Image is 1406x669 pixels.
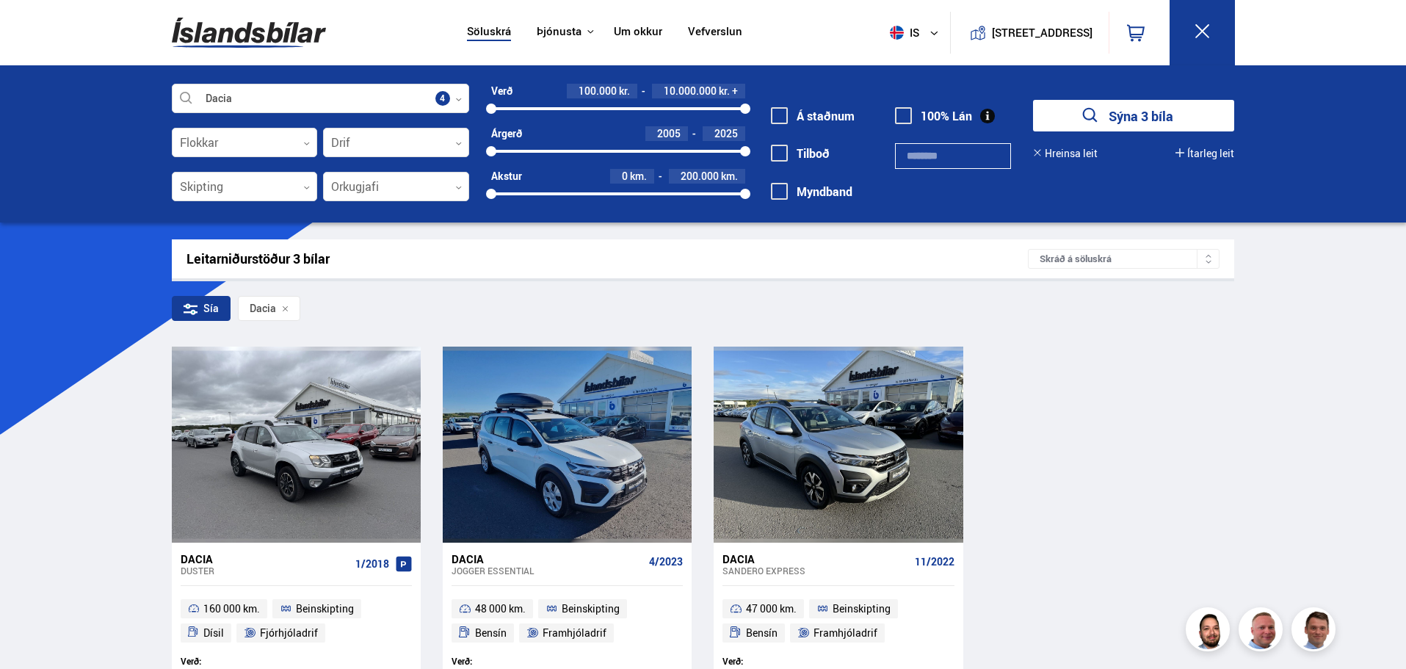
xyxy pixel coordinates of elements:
span: Beinskipting [833,600,891,618]
div: Akstur [491,170,522,182]
img: siFngHWaQ9KaOqBr.png [1241,610,1285,654]
div: Árgerð [491,128,522,140]
button: Sýna 3 bíla [1033,100,1234,131]
span: is [884,26,921,40]
label: Tilboð [771,147,830,160]
span: 10.000.000 [664,84,717,98]
label: Á staðnum [771,109,855,123]
img: svg+xml;base64,PHN2ZyB4bWxucz0iaHR0cDovL3d3dy53My5vcmcvMjAwMC9zdmciIHdpZHRoPSI1MTIiIGhlaWdodD0iNT... [890,26,904,40]
span: 2025 [714,126,738,140]
img: FbJEzSuNWCJXmdc-.webp [1294,610,1338,654]
a: Um okkur [614,25,662,40]
span: 200.000 [681,169,719,183]
span: 0 [622,169,628,183]
button: Opna LiveChat spjallviðmót [12,6,56,50]
span: kr. [619,85,630,97]
div: Dacia [452,552,643,565]
label: 100% Lán [895,109,972,123]
label: Myndband [771,185,852,198]
div: Leitarniðurstöður 3 bílar [186,251,1029,267]
a: [STREET_ADDRESS] [958,12,1101,54]
div: Verð: [722,656,838,667]
button: Þjónusta [537,25,581,39]
span: Framhjóladrif [543,624,606,642]
span: Framhjóladrif [813,624,877,642]
img: G0Ugv5HjCgRt.svg [172,9,326,57]
span: 4/2023 [649,556,683,568]
span: 47 000 km. [746,600,797,618]
span: 100.000 [579,84,617,98]
div: Dacia [181,552,349,565]
span: Bensín [746,624,778,642]
span: 2005 [657,126,681,140]
a: Söluskrá [467,25,511,40]
span: kr. [719,85,730,97]
div: Sía [172,296,231,321]
span: Dísil [203,624,224,642]
span: Beinskipting [296,600,354,618]
button: Hreinsa leit [1033,148,1098,159]
span: 48 000 km. [475,600,526,618]
span: Fjórhjóladrif [260,624,318,642]
div: Duster [181,565,349,576]
a: Vefverslun [688,25,742,40]
span: + [732,85,738,97]
button: Ítarleg leit [1175,148,1234,159]
div: Skráð á söluskrá [1028,249,1220,269]
div: Verð [491,85,512,97]
span: km. [630,170,647,182]
span: 11/2022 [915,556,954,568]
span: Dacia [250,303,276,314]
div: Sandero EXPRESS [722,565,908,576]
div: Dacia [722,552,908,565]
img: nhp88E3Fdnt1Opn2.png [1188,610,1232,654]
span: 1/2018 [355,558,389,570]
button: [STREET_ADDRESS] [998,26,1087,39]
span: 160 000 km. [203,600,260,618]
span: Beinskipting [562,600,620,618]
div: Jogger ESSENTIAL [452,565,643,576]
span: km. [721,170,738,182]
button: is [884,11,950,54]
span: Bensín [475,624,507,642]
div: Verð: [452,656,568,667]
div: Verð: [181,656,297,667]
